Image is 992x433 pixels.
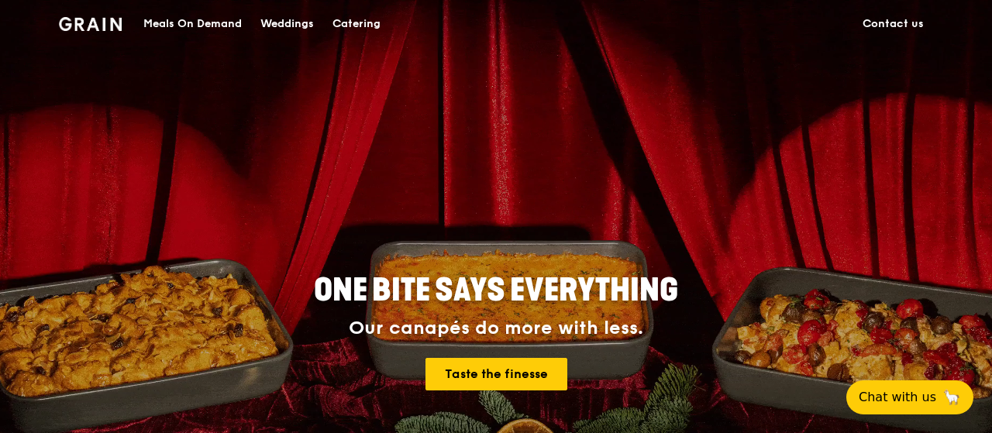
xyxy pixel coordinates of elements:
button: Chat with us🦙 [846,380,973,414]
div: Meals On Demand [143,1,242,47]
span: Chat with us [859,388,936,407]
div: Catering [332,1,381,47]
div: Weddings [260,1,314,47]
a: Catering [323,1,390,47]
span: 🦙 [942,388,961,407]
div: Our canapés do more with less. [217,318,775,339]
img: Grain [59,17,122,31]
a: Weddings [251,1,323,47]
span: ONE BITE SAYS EVERYTHING [314,272,678,309]
a: Contact us [853,1,933,47]
a: Taste the finesse [425,358,567,390]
